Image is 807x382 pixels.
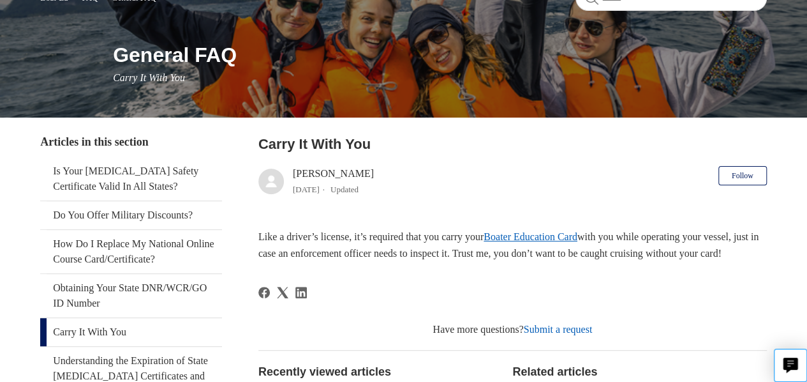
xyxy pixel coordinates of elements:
[484,231,577,242] a: Boater Education Card
[330,185,359,194] li: Updated
[40,201,222,229] a: Do You Offer Military Discounts?
[258,322,767,337] div: Have more questions?
[512,363,766,381] h2: Related articles
[524,324,593,335] a: Submit a request
[40,318,222,346] a: Carry It With You
[258,287,270,298] svg: Share this page on Facebook
[718,166,767,185] button: Follow Article
[113,72,185,83] span: Carry It With You
[258,287,270,298] a: Facebook
[295,287,307,298] svg: Share this page on LinkedIn
[277,287,288,298] svg: Share this page on X Corp
[295,287,307,298] a: LinkedIn
[40,230,222,273] a: How Do I Replace My National Online Course Card/Certificate?
[774,349,807,382] button: Live chat
[40,135,148,148] span: Articles in this section
[113,40,767,70] h1: General FAQ
[40,274,222,317] a: Obtaining Your State DNR/WCR/GO ID Number
[258,363,500,381] h2: Recently viewed articles
[293,185,320,194] time: 05/31/2024, 11:06
[258,134,767,155] h2: Carry It With You
[277,287,288,298] a: X Corp
[293,166,374,197] div: [PERSON_NAME]
[258,229,767,261] p: Like a driver’s license, it’s required that you carry your with you while operating your vessel, ...
[40,157,222,201] a: Is Your [MEDICAL_DATA] Safety Certificate Valid In All States?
